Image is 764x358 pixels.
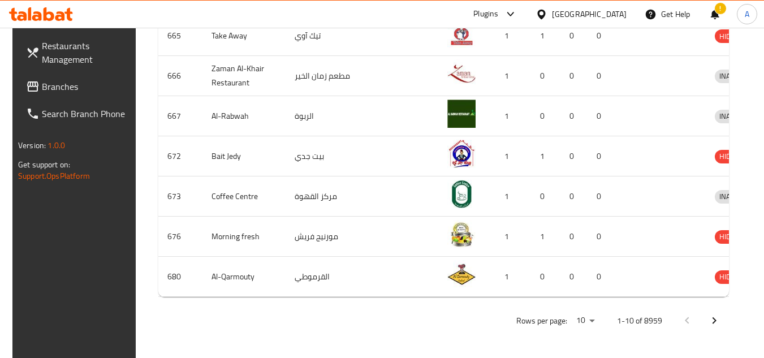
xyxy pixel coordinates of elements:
[560,176,588,217] td: 0
[489,56,529,96] td: 1
[529,96,560,136] td: 0
[158,16,202,56] td: 665
[473,7,498,21] div: Plugins
[202,217,286,257] td: Morning fresh
[202,56,286,96] td: Zaman Al-Khair Restaurant
[447,180,476,208] img: Coffee Centre
[17,73,140,100] a: Branches
[715,230,749,244] div: HIDDEN
[617,314,662,328] p: 1-10 of 8959
[18,157,70,172] span: Get support on:
[489,257,529,297] td: 1
[489,217,529,257] td: 1
[286,217,381,257] td: مورنيج فريش
[158,176,202,217] td: 673
[17,100,140,127] a: Search Branch Phone
[158,56,202,96] td: 666
[286,16,381,56] td: تيك آوي
[560,96,588,136] td: 0
[286,257,381,297] td: القرموطي
[529,56,560,96] td: 0
[560,136,588,176] td: 0
[715,270,749,283] span: HIDDEN
[489,176,529,217] td: 1
[529,16,560,56] td: 1
[202,16,286,56] td: Take Away
[42,107,131,120] span: Search Branch Phone
[588,217,615,257] td: 0
[447,100,476,128] img: Al-Rabwah
[17,32,140,73] a: Restaurants Management
[715,70,753,83] span: INACTIVE
[588,257,615,297] td: 0
[158,257,202,297] td: 680
[529,257,560,297] td: 0
[286,136,381,176] td: بيت جدي
[202,176,286,217] td: Coffee Centre
[588,176,615,217] td: 0
[529,176,560,217] td: 0
[529,217,560,257] td: 1
[560,56,588,96] td: 0
[42,80,131,93] span: Branches
[48,138,65,153] span: 1.0.0
[447,220,476,248] img: Morning fresh
[588,96,615,136] td: 0
[286,96,381,136] td: الربوة
[447,19,476,48] img: Take Away
[18,138,46,153] span: Version:
[715,190,753,203] span: INACTIVE
[572,312,599,329] div: Rows per page:
[489,16,529,56] td: 1
[202,96,286,136] td: Al-Rabwah
[447,140,476,168] img: Bait Jedy
[489,136,529,176] td: 1
[18,169,90,183] a: Support.OpsPlatform
[715,150,749,163] span: HIDDEN
[715,150,749,163] div: HIDDEN
[588,16,615,56] td: 0
[560,16,588,56] td: 0
[158,136,202,176] td: 672
[42,39,131,66] span: Restaurants Management
[552,8,627,20] div: [GEOGRAPHIC_DATA]
[202,257,286,297] td: Al-Qarmouty
[516,314,567,328] p: Rows per page:
[588,136,615,176] td: 0
[715,270,749,284] div: HIDDEN
[158,217,202,257] td: 676
[529,136,560,176] td: 1
[158,96,202,136] td: 667
[202,136,286,176] td: Bait Jedy
[715,110,753,123] span: INACTIVE
[489,96,529,136] td: 1
[715,190,753,204] div: INACTIVE
[715,30,749,43] span: HIDDEN
[286,176,381,217] td: مركز القهوة
[701,307,728,334] button: Next page
[560,217,588,257] td: 0
[447,260,476,288] img: Al-Qarmouty
[447,59,476,88] img: Zaman Al-Khair Restaurant
[715,29,749,43] div: HIDDEN
[286,56,381,96] td: مطعم زمان الخير
[588,56,615,96] td: 0
[745,8,749,20] span: A
[715,230,749,243] span: HIDDEN
[560,257,588,297] td: 0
